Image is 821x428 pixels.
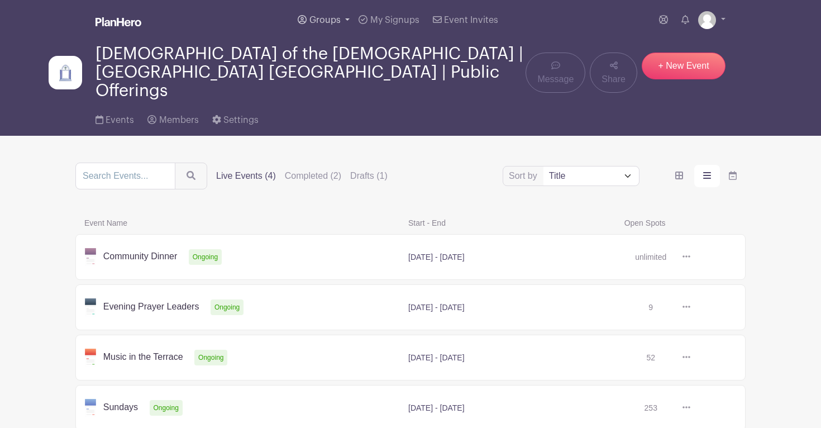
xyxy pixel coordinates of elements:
[285,169,341,183] label: Completed (2)
[642,53,725,79] a: + New Event
[96,45,526,100] span: [DEMOGRAPHIC_DATA] of the [DEMOGRAPHIC_DATA] | [GEOGRAPHIC_DATA] [GEOGRAPHIC_DATA] | Public Offer...
[96,100,134,136] a: Events
[159,116,199,125] span: Members
[78,216,402,230] span: Event Name
[49,56,82,89] img: Doors3.jpg
[223,116,259,125] span: Settings
[537,73,574,86] span: Message
[96,17,141,26] img: logo_white-6c42ec7e38ccf1d336a20a19083b03d10ae64f83f12c07503d8b9e83406b4c7d.svg
[216,169,276,183] label: Live Events (4)
[509,169,541,183] label: Sort by
[666,165,746,187] div: order and view
[309,16,341,25] span: Groups
[147,100,198,136] a: Members
[526,53,585,93] a: Message
[618,216,725,230] span: Open Spots
[216,169,397,183] div: filters
[75,163,175,189] input: Search Events...
[698,11,716,29] img: default-ce2991bfa6775e67f084385cd625a349d9dcbb7a52a09fb2fda1e96e2d18dcdb.png
[402,216,618,230] span: Start - End
[602,73,626,86] span: Share
[444,16,498,25] span: Event Invites
[370,16,419,25] span: My Signups
[212,100,259,136] a: Settings
[590,53,637,93] a: Share
[106,116,134,125] span: Events
[350,169,388,183] label: Drafts (1)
